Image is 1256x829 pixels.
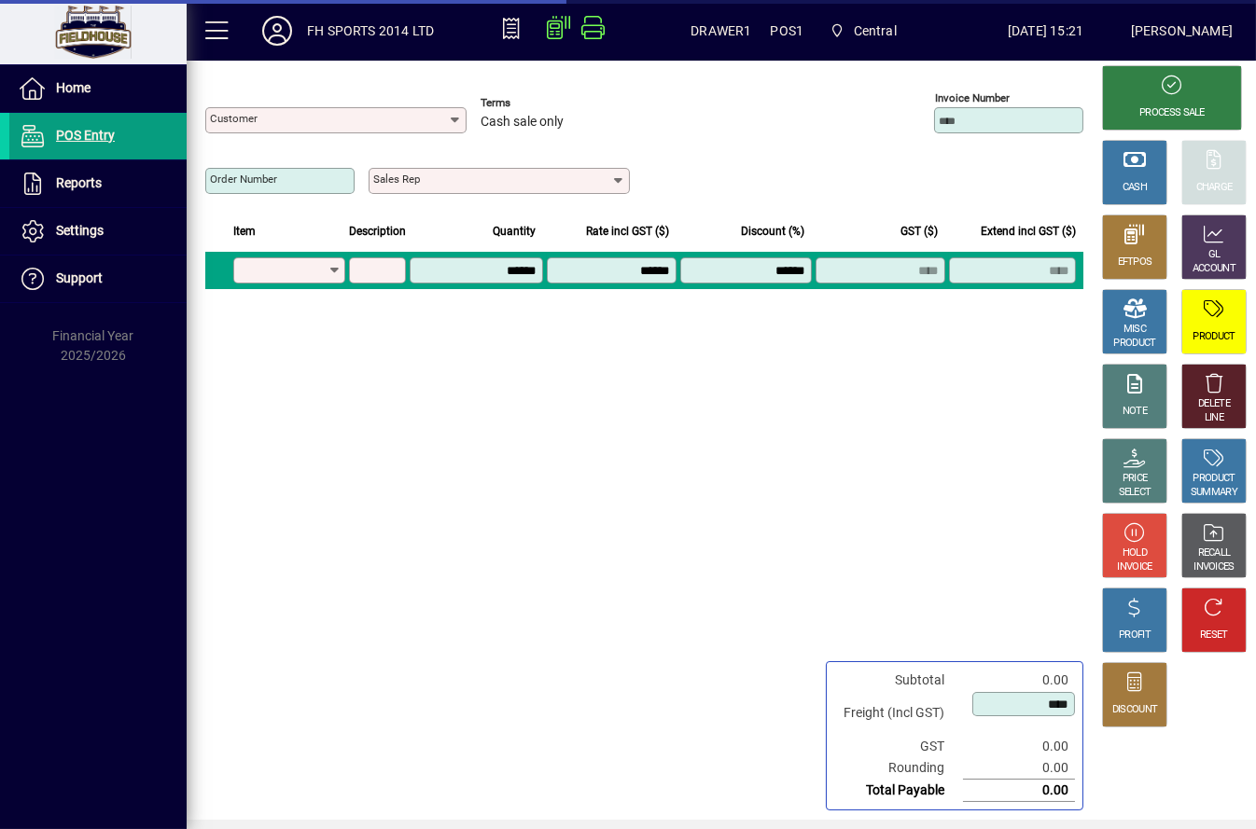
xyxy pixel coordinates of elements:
td: Subtotal [834,670,963,691]
td: Rounding [834,757,963,780]
span: DRAWER1 [691,16,751,46]
div: CHARGE [1196,181,1233,195]
div: RECALL [1198,546,1231,560]
td: 0.00 [963,736,1075,757]
span: Item [233,221,256,242]
span: [DATE] 15:21 [960,16,1130,46]
div: FH SPORTS 2014 LTD [307,16,434,46]
span: Extend incl GST ($) [981,221,1076,242]
a: Support [9,256,187,302]
td: Freight (Incl GST) [834,691,963,736]
div: HOLD [1123,546,1147,560]
mat-label: Order number [210,173,277,186]
div: INVOICES [1193,560,1234,574]
div: LINE [1205,411,1223,425]
a: Home [9,65,187,112]
mat-label: Sales rep [373,173,420,186]
div: DELETE [1198,397,1230,411]
span: Support [56,270,103,285]
div: NOTE [1123,405,1147,419]
div: PRODUCT [1113,337,1155,351]
div: PRODUCT [1193,330,1235,344]
div: SUMMARY [1191,486,1237,500]
span: Reports [56,175,102,190]
div: DISCOUNT [1112,703,1157,717]
span: Quantity [493,221,536,242]
div: INVOICE [1117,560,1151,574]
span: Central [822,14,904,48]
span: Terms [481,97,593,109]
td: 0.00 [963,670,1075,691]
span: Central [854,16,897,46]
span: Rate incl GST ($) [586,221,669,242]
span: GST ($) [900,221,938,242]
a: Reports [9,160,187,207]
div: PROCESS SALE [1139,106,1205,120]
div: ACCOUNT [1193,262,1235,276]
div: MISC [1123,323,1146,337]
div: PROFIT [1119,629,1151,642]
span: Cash sale only [481,115,564,130]
span: Home [56,80,91,95]
span: POS1 [770,16,803,46]
td: 0.00 [963,757,1075,780]
mat-label: Invoice number [935,91,1010,104]
span: Description [349,221,406,242]
div: CASH [1123,181,1147,195]
div: PRODUCT [1193,472,1235,486]
div: EFTPOS [1118,256,1152,269]
a: Settings [9,208,187,255]
td: 0.00 [963,780,1075,802]
span: Settings [56,223,104,238]
button: Profile [247,14,307,48]
td: GST [834,736,963,757]
div: SELECT [1119,486,1151,500]
span: POS Entry [56,128,115,143]
mat-label: Customer [210,112,258,125]
span: Discount (%) [741,221,804,242]
div: [PERSON_NAME] [1131,16,1233,46]
div: RESET [1200,629,1228,642]
div: GL [1208,248,1221,262]
td: Total Payable [834,780,963,802]
div: PRICE [1123,472,1148,486]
